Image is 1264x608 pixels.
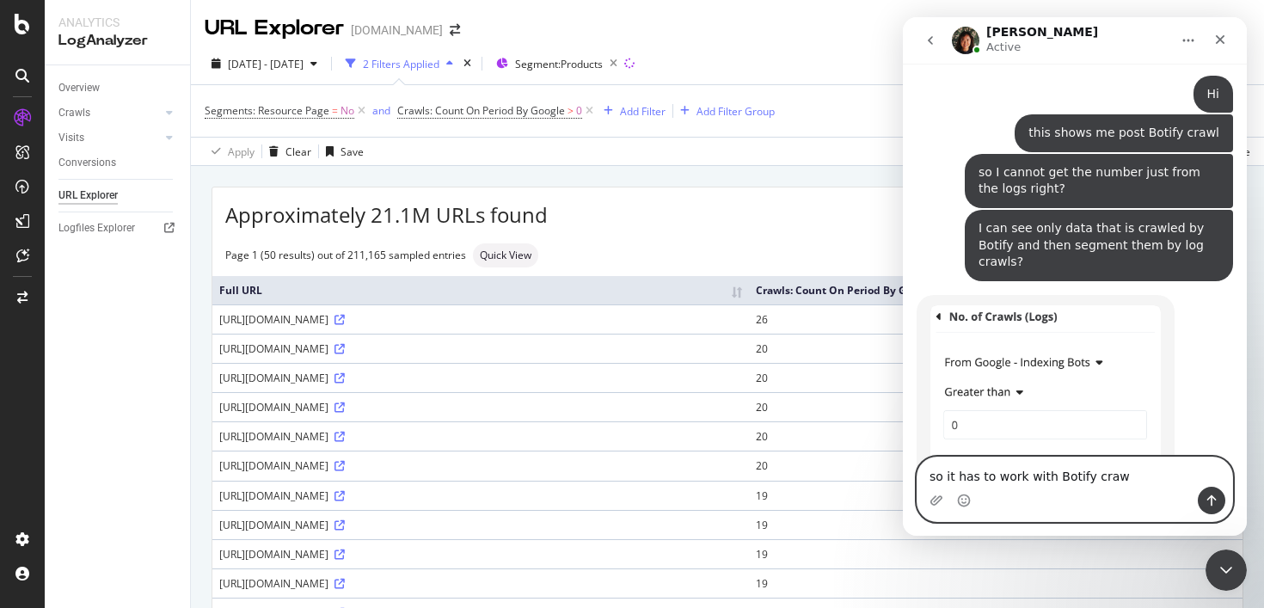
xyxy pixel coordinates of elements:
[205,103,329,118] span: Segments: Resource Page
[749,304,1243,334] td: 26
[219,518,742,532] div: [URL][DOMAIN_NAME]
[480,250,531,261] span: Quick View
[450,24,460,36] div: arrow-right-arrow-left
[339,50,460,77] button: 2 Filters Applied
[372,103,390,118] div: and
[219,547,742,562] div: [URL][DOMAIN_NAME]
[620,104,666,119] div: Add Filter
[341,99,354,123] span: No
[749,451,1243,480] td: 20
[212,276,749,304] th: Full URL: activate to sort column ascending
[58,187,118,205] div: URL Explorer
[749,510,1243,539] td: 19
[58,154,116,172] div: Conversions
[473,243,538,267] div: neutral label
[341,144,364,159] div: Save
[219,576,742,591] div: [URL][DOMAIN_NAME]
[58,187,178,205] a: URL Explorer
[58,104,161,122] a: Crawls
[332,103,338,118] span: =
[219,312,742,327] div: [URL][DOMAIN_NAME]
[58,129,84,147] div: Visits
[749,276,1243,304] th: Crawls: Count On Period By Google: activate to sort column ascending
[749,392,1243,421] td: 20
[58,154,178,172] a: Conversions
[58,129,161,147] a: Visits
[285,144,311,159] div: Clear
[228,57,304,71] span: [DATE] - [DATE]
[576,99,582,123] span: 0
[363,57,439,71] div: 2 Filters Applied
[219,488,742,503] div: [URL][DOMAIN_NAME]
[597,101,666,121] button: Add Filter
[58,104,90,122] div: Crawls
[205,138,255,165] button: Apply
[58,219,178,237] a: Logfiles Explorer
[749,363,1243,392] td: 20
[219,458,742,473] div: [URL][DOMAIN_NAME]
[58,219,135,237] div: Logfiles Explorer
[58,14,176,31] div: Analytics
[219,371,742,385] div: [URL][DOMAIN_NAME]
[696,104,775,119] div: Add Filter Group
[903,17,1247,536] iframe: Intercom live chat
[219,400,742,415] div: [URL][DOMAIN_NAME]
[372,102,390,119] button: and
[351,21,443,39] div: [DOMAIN_NAME]
[749,334,1243,363] td: 20
[1206,550,1247,591] iframe: Intercom live chat
[749,539,1243,568] td: 19
[219,429,742,444] div: [URL][DOMAIN_NAME]
[58,31,176,51] div: LogAnalyzer
[262,138,311,165] button: Clear
[58,79,178,97] a: Overview
[515,57,603,71] span: Segment: Products
[205,50,324,77] button: [DATE] - [DATE]
[225,200,548,230] span: Approximately 21.1M URLs found
[673,101,775,121] button: Add Filter Group
[319,138,364,165] button: Save
[460,55,475,72] div: times
[489,50,624,77] button: Segment:Products
[749,421,1243,451] td: 20
[58,79,100,97] div: Overview
[397,103,565,118] span: Crawls: Count On Period By Google
[749,568,1243,598] td: 19
[228,144,255,159] div: Apply
[205,14,344,43] div: URL Explorer
[749,481,1243,510] td: 19
[219,341,742,356] div: [URL][DOMAIN_NAME]
[225,248,466,262] div: Page 1 (50 results) out of 211,165 sampled entries
[568,103,574,118] span: >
